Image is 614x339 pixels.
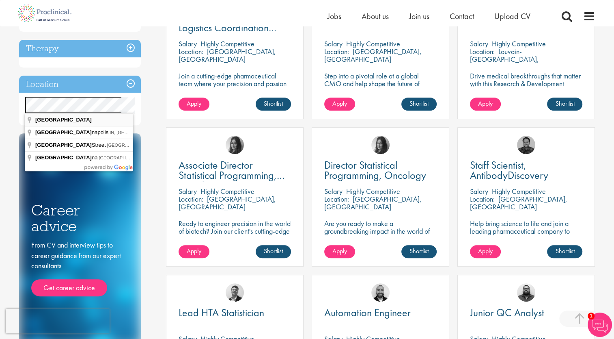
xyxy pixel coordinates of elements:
span: Location: [179,47,203,56]
span: External Manufacturing Logistics Coordination Support [179,11,276,45]
span: Automation Engineer [324,306,411,319]
span: Salary [324,187,343,196]
p: Help bring science to life and join a leading pharmaceutical company to play a key role in delive... [470,219,582,258]
span: Staff Scientist, AntibodyDiscovery [470,158,548,182]
a: Join us [409,11,429,22]
a: Upload CV [494,11,530,22]
iframe: reCAPTCHA [6,309,110,333]
p: Highly Competitive [346,187,400,196]
a: Shortlist [401,245,437,258]
a: Automation Engineer [324,308,437,318]
a: Apply [324,98,355,111]
span: Location: [324,194,349,204]
div: From CV and interview tips to career guidance from our expert consultants [31,240,129,296]
span: napolis [35,129,110,135]
a: Apply [179,98,209,111]
span: Apply [478,99,493,108]
a: Director Statistical Programming, Oncology [324,160,437,180]
img: Chatbot [588,313,612,337]
span: Street [35,142,107,148]
span: Apply [187,99,201,108]
span: [GEOGRAPHIC_DATA] [35,117,92,123]
span: [GEOGRAPHIC_DATA] [35,154,92,161]
img: Ashley Bennett [517,283,535,302]
p: Highly Competitive [200,39,254,48]
span: Lead HTA Statistician [179,306,264,319]
span: Apply [187,247,201,255]
img: Tom Magenis [226,283,244,302]
h3: Career advice [31,202,129,234]
p: Drive medical breakthroughs that matter with this Research & Development position! [470,72,582,95]
span: [GEOGRAPHIC_DATA] [35,129,92,135]
span: [GEOGRAPHIC_DATA], [GEOGRAPHIC_DATA], [GEOGRAPHIC_DATA] [107,143,252,148]
span: Apply [332,247,347,255]
h3: Location [19,76,141,93]
a: Apply [470,245,501,258]
a: Shortlist [256,98,291,111]
a: Junior QC Analyst [470,308,582,318]
a: About us [362,11,389,22]
span: [GEOGRAPHIC_DATA] [99,155,145,160]
a: Contact [450,11,474,22]
p: [GEOGRAPHIC_DATA], [GEOGRAPHIC_DATA] [179,194,276,211]
span: Associate Director Statistical Programming, Oncology [179,158,284,192]
a: Shortlist [401,98,437,111]
p: Step into a pivotal role at a global CMO and help shape the future of healthcare manufacturing. [324,72,437,95]
p: [GEOGRAPHIC_DATA], [GEOGRAPHIC_DATA] [470,194,567,211]
img: Heidi Hennigan [226,136,244,154]
span: Director Statistical Programming, Oncology [324,158,426,182]
p: Highly Competitive [346,39,400,48]
span: Location: [470,194,495,204]
img: Mike Raletz [517,136,535,154]
span: Salary [179,187,197,196]
span: 1 [588,313,595,319]
span: Salary [179,39,197,48]
a: Apply [179,245,209,258]
p: Highly Competitive [492,187,546,196]
span: [GEOGRAPHIC_DATA] [35,142,92,148]
p: Highly Competitive [492,39,546,48]
p: [GEOGRAPHIC_DATA], [GEOGRAPHIC_DATA] [179,47,276,64]
a: Apply [324,245,355,258]
a: Shortlist [256,245,291,258]
p: Are you ready to make a groundbreaking impact in the world of biotechnology? Join a growing compa... [324,219,437,258]
span: Salary [470,187,488,196]
a: Staff Scientist, AntibodyDiscovery [470,160,582,180]
a: Lead HTA Statistician [179,308,291,318]
h3: Therapy [19,40,141,57]
a: Shortlist [547,98,582,111]
img: Heidi Hennigan [371,136,390,154]
p: Ready to engineer precision in the world of biotech? Join our client's cutting-edge team and play... [179,219,291,258]
span: Salary [470,39,488,48]
span: Location: [324,47,349,56]
span: Location: [179,194,203,204]
p: [GEOGRAPHIC_DATA], [GEOGRAPHIC_DATA] [324,47,422,64]
p: Highly Competitive [200,187,254,196]
a: Shortlist [547,245,582,258]
span: Location: [470,47,495,56]
p: Join a cutting-edge pharmaceutical team where your precision and passion for supply chain will he... [179,72,291,103]
p: [GEOGRAPHIC_DATA], [GEOGRAPHIC_DATA] [324,194,422,211]
span: Salary [324,39,343,48]
span: na [35,154,99,161]
a: Jobs [327,11,341,22]
span: Junior QC Analyst [470,306,544,319]
span: Apply [478,247,493,255]
span: IN, [GEOGRAPHIC_DATA] [110,130,163,135]
p: Louvain-[GEOGRAPHIC_DATA], [GEOGRAPHIC_DATA] [470,47,539,72]
a: Apply [470,98,501,111]
img: Jordan Kiely [371,283,390,302]
span: Apply [332,99,347,108]
a: Associate Director Statistical Programming, Oncology [179,160,291,180]
a: External Manufacturing Logistics Coordination Support [179,13,291,33]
